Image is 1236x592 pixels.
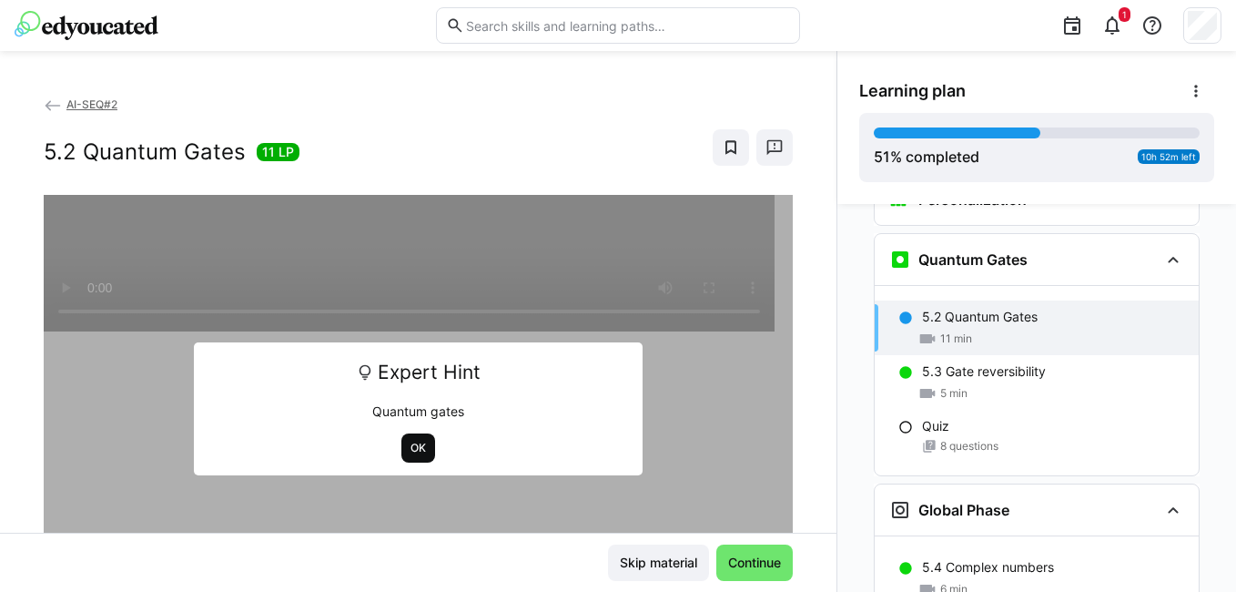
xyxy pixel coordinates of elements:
[922,362,1046,381] p: 5.3 Gate reversibility
[922,308,1038,326] p: 5.2 Quantum Gates
[464,17,790,34] input: Search skills and learning paths…
[401,434,435,463] button: OK
[608,545,709,581] button: Skip material
[66,97,117,111] span: AI-SEQ#2
[918,250,1028,269] h3: Quantum Gates
[940,332,972,346] span: 11 min
[617,554,700,572] span: Skip material
[262,143,294,161] span: 11 LP
[716,545,793,581] button: Continue
[409,441,428,455] span: OK
[44,138,246,166] h2: 5.2 Quantum Gates
[874,148,890,166] span: 51
[874,146,979,168] div: % completed
[1122,9,1127,20] span: 1
[207,403,631,421] p: Quantum gates
[940,439,998,454] span: 8 questions
[44,97,117,111] a: AI-SEQ#2
[859,81,966,101] span: Learning plan
[922,417,949,435] p: Quiz
[725,554,784,572] span: Continue
[922,558,1054,577] p: 5.4 Complex numbers
[918,501,1009,519] h3: Global Phase
[940,386,968,401] span: 5 min
[1141,151,1196,162] span: 10h 52m left
[378,355,481,390] span: Expert Hint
